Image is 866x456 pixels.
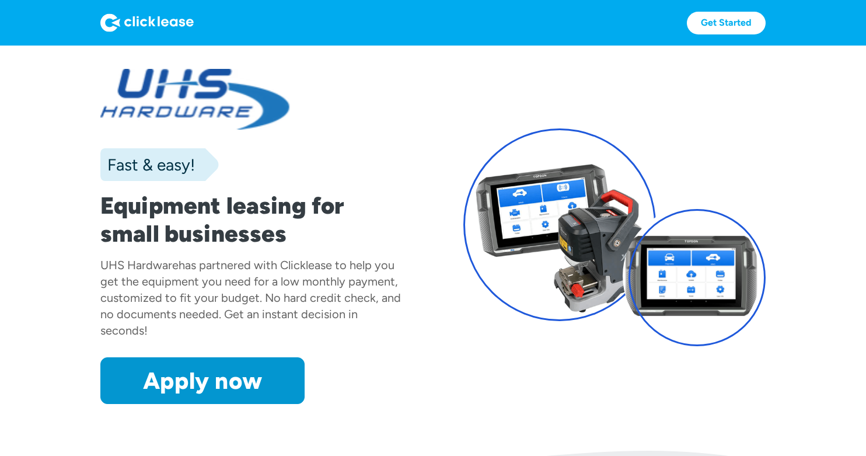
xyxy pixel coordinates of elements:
[100,258,401,337] div: has partnered with Clicklease to help you get the equipment you need for a low monthly payment, c...
[100,13,194,32] img: Logo
[100,192,403,248] h1: Equipment leasing for small businesses
[100,357,305,404] a: Apply now
[687,12,766,34] a: Get Started
[100,153,195,176] div: Fast & easy!
[100,258,179,272] div: UHS Hardware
